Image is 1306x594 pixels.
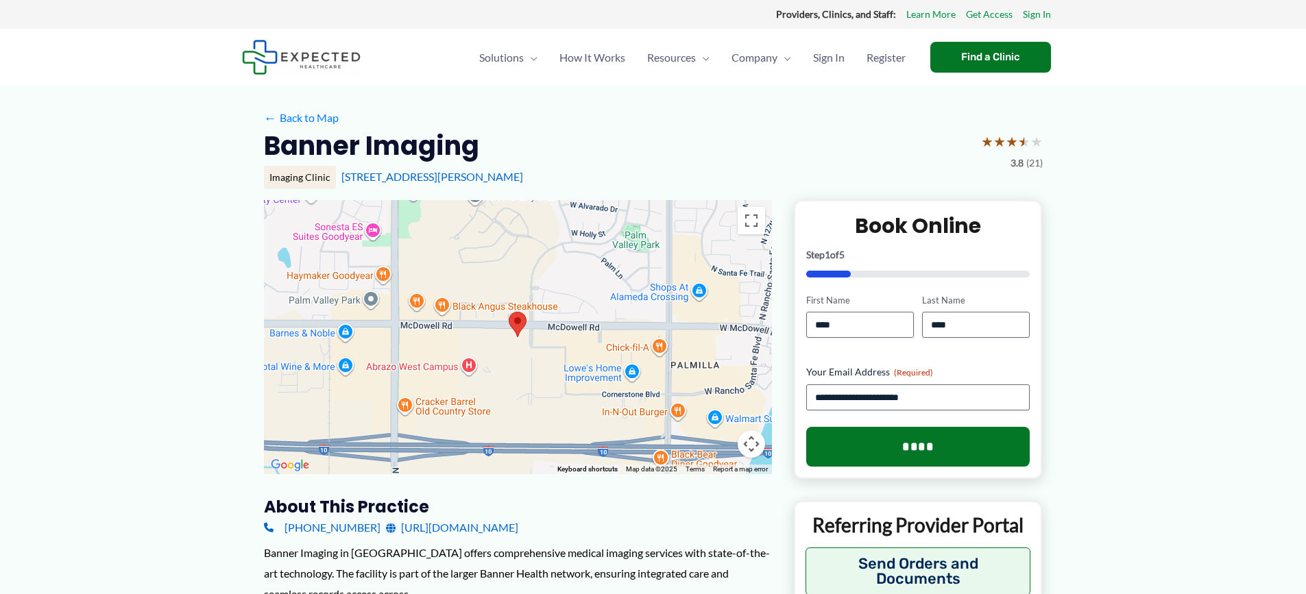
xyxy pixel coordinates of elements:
button: Keyboard shortcuts [557,465,618,474]
h2: Book Online [806,212,1030,239]
a: How It Works [548,34,636,82]
h3: About this practice [264,496,772,517]
a: Find a Clinic [930,42,1051,73]
span: (Required) [894,367,933,378]
span: 5 [839,249,845,260]
a: CompanyMenu Toggle [721,34,802,82]
span: 1 [825,249,830,260]
span: ★ [993,129,1006,154]
a: Report a map error [713,465,768,473]
a: Open this area in Google Maps (opens a new window) [267,456,313,474]
span: ★ [1006,129,1018,154]
span: 3.8 [1011,154,1024,172]
span: ★ [1030,129,1043,154]
a: Learn More [906,5,956,23]
span: Register [867,34,906,82]
a: ResourcesMenu Toggle [636,34,721,82]
span: Menu Toggle [524,34,537,82]
span: Menu Toggle [777,34,791,82]
span: (21) [1026,154,1043,172]
span: ★ [981,129,993,154]
a: Terms (opens in new tab) [686,465,705,473]
a: [URL][DOMAIN_NAME] [386,517,518,538]
span: Menu Toggle [696,34,710,82]
img: Google [267,456,313,474]
img: Expected Healthcare Logo - side, dark font, small [242,40,361,75]
label: First Name [806,294,914,307]
p: Step of [806,250,1030,260]
a: Sign In [802,34,856,82]
a: Register [856,34,917,82]
button: Map camera controls [738,430,765,458]
a: SolutionsMenu Toggle [468,34,548,82]
button: Toggle fullscreen view [738,207,765,234]
label: Last Name [922,294,1030,307]
span: How It Works [559,34,625,82]
span: Company [731,34,777,82]
p: Referring Provider Portal [806,512,1031,537]
a: Get Access [966,5,1013,23]
span: ← [264,111,277,124]
div: Imaging Clinic [264,166,336,189]
a: Sign In [1023,5,1051,23]
span: ★ [1018,129,1030,154]
strong: Providers, Clinics, and Staff: [776,8,896,20]
nav: Primary Site Navigation [468,34,917,82]
span: Solutions [479,34,524,82]
span: Resources [647,34,696,82]
label: Your Email Address [806,365,1030,379]
span: Sign In [813,34,845,82]
a: [STREET_ADDRESS][PERSON_NAME] [341,170,523,183]
a: ←Back to Map [264,108,339,128]
h2: Banner Imaging [264,129,479,162]
a: [PHONE_NUMBER] [264,517,380,538]
span: Map data ©2025 [626,465,677,473]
